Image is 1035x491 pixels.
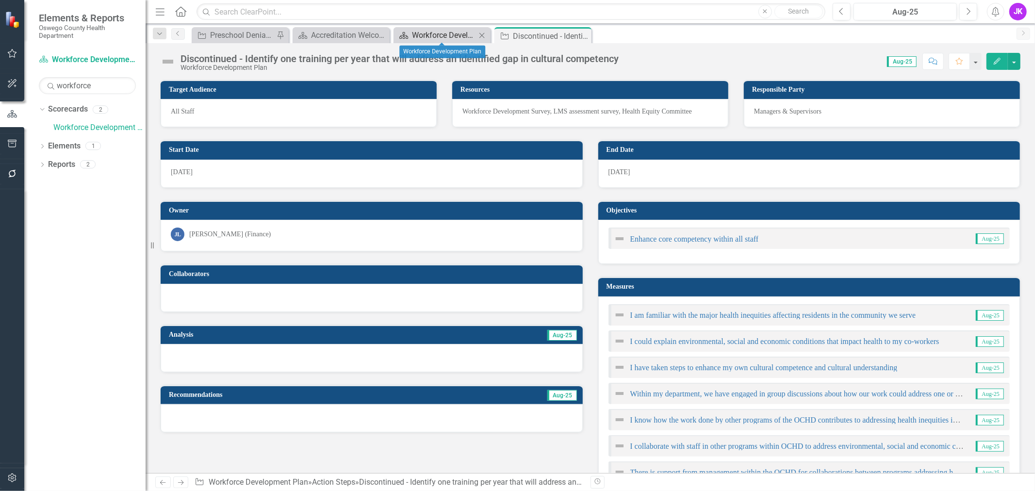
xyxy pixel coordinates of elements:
h3: Owner [169,207,578,214]
a: There is support from management within the OCHD for collaborations between programs addressing h... [630,468,1001,476]
img: Not Defined [614,440,625,452]
span: Aug-25 [976,467,1004,478]
a: Preschool Denials- Non-Affiliated Providers [194,29,274,41]
span: Aug-25 [887,56,917,67]
a: I have taken steps to enhance my own cultural competence and cultural understanding [630,363,898,372]
a: Accreditation Welcome Page [295,29,387,41]
input: Search Below... [39,77,136,94]
img: Not Defined [614,335,625,347]
div: 2 [80,161,96,169]
h3: Target Audience [169,86,432,93]
a: I am familiar with the major health inequities affecting residents in the community we serve [630,311,916,319]
span: [DATE] [171,168,193,176]
div: Accreditation Welcome Page [311,29,387,41]
button: Search [774,5,823,18]
span: Search [788,7,809,15]
input: Search ClearPoint... [197,3,825,20]
div: Discontinued - Identify one training per year that will address an identified gap in cultural com... [513,30,589,42]
a: Reports [48,159,75,170]
h3: Objectives [607,207,1016,214]
button: Aug-25 [854,3,957,20]
img: Not Defined [614,309,625,321]
a: Workforce Development Plan [53,122,146,133]
img: Not Defined [614,361,625,373]
h3: Collaborators [169,270,578,278]
h3: Measures [607,283,1016,290]
div: 1 [85,142,101,150]
h3: Resources [460,86,723,93]
a: I know how the work done by other programs of the OCHD contributes to addressing health inequitie... [630,416,1006,424]
div: Discontinued - Identify one training per year that will address an identified gap in cultural com... [359,477,705,487]
img: Not Defined [614,388,625,399]
span: [DATE] [608,168,630,176]
span: Elements & Reports [39,12,136,24]
h3: End Date [607,146,1016,153]
div: Workforce Development Plan [181,64,619,71]
a: Workforce Development Plan [396,29,476,41]
span: Aug-25 [547,330,577,341]
a: Workforce Development Plan [39,54,136,65]
p: Workforce Development Survey, LMS assessment survey, Health Equity Committee [462,107,718,116]
img: Not Defined [160,54,176,69]
div: Workforce Development Plan [412,29,476,41]
div: Aug-25 [857,6,953,18]
div: Discontinued - Identify one training per year that will address an identified gap in cultural com... [181,53,619,64]
p: Managers & Supervisors [754,107,1010,116]
h3: Start Date [169,146,578,153]
div: Preschool Denials- Non-Affiliated Providers [210,29,274,41]
div: 2 [93,105,108,114]
span: Aug-25 [976,233,1004,244]
div: » » [195,477,583,488]
img: ClearPoint Strategy [4,10,22,29]
h3: Analysis [169,331,351,338]
a: Enhance core competency within all staff [630,235,759,243]
a: Scorecards [48,104,88,115]
div: Workforce Development Plan [399,46,485,58]
span: Aug-25 [976,336,1004,347]
img: Not Defined [614,233,625,245]
h3: Recommendations [169,391,429,398]
a: I could explain environmental, social and economic conditions that impact health to my co-workers [630,337,939,345]
span: Aug-25 [976,441,1004,452]
span: Aug-25 [547,390,577,401]
a: Workforce Development Plan [209,477,308,487]
img: Not Defined [614,466,625,478]
p: All Staff [171,107,427,116]
small: Oswego County Health Department [39,24,136,40]
button: JK [1009,3,1027,20]
span: Aug-25 [976,389,1004,399]
a: Action Steps [312,477,355,487]
div: [PERSON_NAME] (Finance) [189,229,271,239]
span: Aug-25 [976,362,1004,373]
a: Elements [48,141,81,152]
span: Aug-25 [976,310,1004,321]
div: JL [171,228,184,241]
h3: Responsible Party [752,86,1015,93]
span: Aug-25 [976,415,1004,426]
img: Not Defined [614,414,625,426]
